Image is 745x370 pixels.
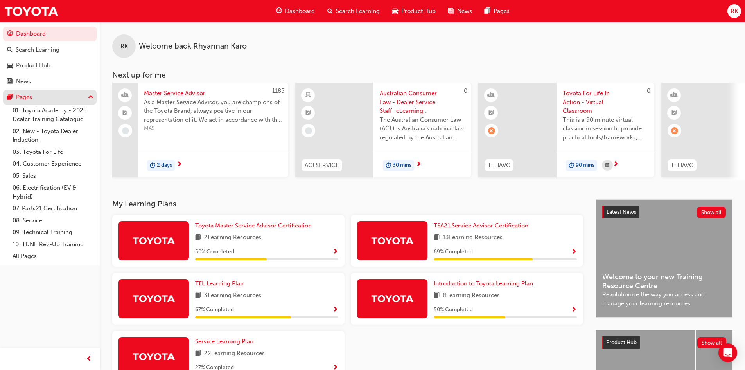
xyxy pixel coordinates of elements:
span: 50 % Completed [434,305,473,314]
span: next-icon [176,161,182,168]
span: duration-icon [150,161,155,171]
span: Service Learning Plan [195,338,253,345]
a: 03. Toyota For Life [9,146,97,158]
a: news-iconNews [442,3,478,19]
img: Trak [132,292,175,305]
a: Toyota Master Service Advisor Certification [195,221,315,230]
span: 67 % Completed [195,305,234,314]
span: Dashboard [285,7,315,16]
a: 01. Toyota Academy - 2025 Dealer Training Catalogue [9,105,97,125]
span: Product Hub [606,339,637,346]
span: Latest News [607,209,636,215]
img: Trak [132,234,175,247]
span: learningRecordVerb_NONE-icon [305,127,312,134]
span: search-icon [327,6,333,16]
a: Latest NewsShow allWelcome to your new Training Resource CentreRevolutionise the way you access a... [596,199,732,318]
span: 50 % Completed [195,247,234,256]
a: TSA21 Service Advisor Certification [434,221,531,230]
a: Introduction to Toyota Learning Plan [434,279,536,288]
span: booktick-icon [488,108,494,118]
span: booktick-icon [671,108,677,118]
button: Show Progress [332,305,338,315]
span: 69 % Completed [434,247,473,256]
button: Pages [3,90,97,105]
span: book-icon [195,349,201,359]
a: 04. Customer Experience [9,158,97,170]
div: Pages [16,93,32,102]
img: Trak [371,292,414,305]
span: book-icon [434,291,440,301]
span: guage-icon [276,6,282,16]
button: RK [727,4,741,18]
span: Product Hub [401,7,436,16]
div: Product Hub [16,61,50,70]
span: RK [731,7,738,16]
button: Show Progress [332,247,338,257]
span: book-icon [434,233,440,243]
span: Show Progress [571,307,577,314]
a: All Pages [9,250,97,262]
span: learningRecordVerb_ABSENT-icon [671,127,678,134]
h3: My Learning Plans [112,199,583,208]
a: 09. Technical Training [9,226,97,238]
a: Latest NewsShow all [602,206,726,218]
span: Master Service Advisor [144,89,282,98]
a: Service Learning Plan [195,337,257,346]
span: 1185 [272,87,284,94]
span: 8 Learning Resources [443,291,500,301]
span: car-icon [392,6,398,16]
span: 0 [464,87,467,94]
a: TFL Learning Plan [195,279,247,288]
a: guage-iconDashboard [270,3,321,19]
span: Revolutionise the way you access and manage your learning resources. [602,290,726,308]
span: 3 Learning Resources [204,291,261,301]
span: booktick-icon [305,108,311,118]
span: 30 mins [393,161,411,170]
a: 1185Master Service AdvisorAs a Master Service Advisor, you are champions of the Toyota Brand, alw... [112,83,288,177]
span: learningRecordVerb_ABSENT-icon [488,127,495,134]
span: The Australian Consumer Law (ACL) is Australia's national law regulated by the Australian Competi... [380,116,465,142]
a: search-iconSearch Learning [321,3,386,19]
img: Trak [132,350,175,363]
button: Show all [697,337,727,348]
a: 08. Service [9,215,97,227]
span: learningResourceType_INSTRUCTOR_LED-icon [488,90,494,101]
span: 2 Learning Resources [204,233,261,243]
span: search-icon [7,47,13,54]
a: 10. TUNE Rev-Up Training [9,238,97,251]
div: News [16,77,31,86]
span: Introduction to Toyota Learning Plan [434,280,533,287]
a: 06. Electrification (EV & Hybrid) [9,182,97,202]
span: booktick-icon [122,108,128,118]
span: calendar-icon [605,161,609,170]
button: DashboardSearch LearningProduct HubNews [3,25,97,90]
a: car-iconProduct Hub [386,3,442,19]
a: 07. Parts21 Certification [9,202,97,215]
span: pages-icon [7,94,13,101]
a: 0TFLIAVCToyota For Life In Action - Virtual ClassroomThis is a 90 minute virtual classroom sessio... [478,83,654,177]
a: 02. New - Toyota Dealer Induction [9,125,97,146]
span: learningResourceType_ELEARNING-icon [305,90,311,101]
span: next-icon [416,161,422,168]
span: duration-icon [386,161,391,171]
img: Trak [371,234,414,247]
span: people-icon [122,90,128,101]
span: pages-icon [485,6,490,16]
span: learningRecordVerb_NONE-icon [122,127,129,134]
span: This is a 90 minute virtual classroom session to provide practical tools/frameworks, behaviours a... [563,116,648,142]
span: book-icon [195,291,201,301]
a: News [3,74,97,89]
span: Toyota Master Service Advisor Certification [195,222,312,229]
span: Show Progress [571,249,577,256]
span: 13 Learning Resources [443,233,503,243]
span: Welcome to your new Training Resource Centre [602,273,726,290]
a: Product Hub [3,58,97,73]
span: car-icon [7,62,13,69]
div: Search Learning [16,45,59,54]
span: 0 [647,87,650,94]
a: 0ACLSERVICEAustralian Consumer Law - Dealer Service Staff- eLearning ModuleThe Australian Consume... [295,83,471,177]
a: Search Learning [3,43,97,57]
span: Show Progress [332,249,338,256]
span: Search Learning [336,7,380,16]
